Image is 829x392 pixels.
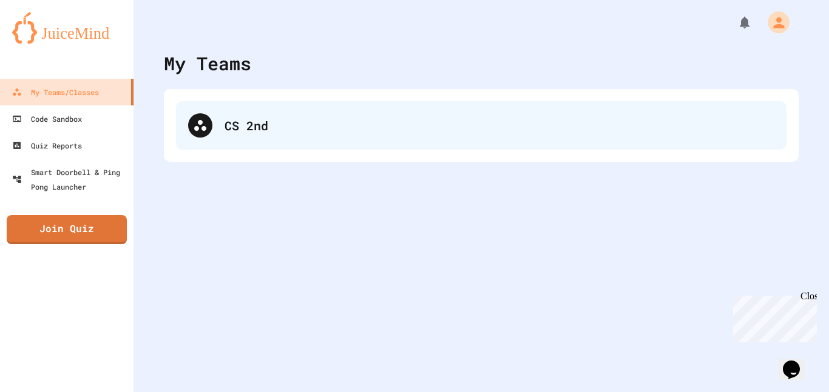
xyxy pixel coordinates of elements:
[755,8,793,36] div: My Account
[225,116,774,135] div: CS 2nd
[164,50,251,77] div: My Teams
[176,101,787,150] div: CS 2nd
[12,111,82,126] div: Code Sandbox
[778,344,817,380] iframe: chat widget
[5,5,84,77] div: Chat with us now!Close
[12,138,82,153] div: Quiz Reports
[12,12,121,44] img: logo-orange.svg
[715,12,755,33] div: My Notifications
[728,291,817,342] iframe: chat widget
[12,85,99,99] div: My Teams/Classes
[7,215,127,244] a: Join Quiz
[12,165,129,194] div: Smart Doorbell & Ping Pong Launcher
